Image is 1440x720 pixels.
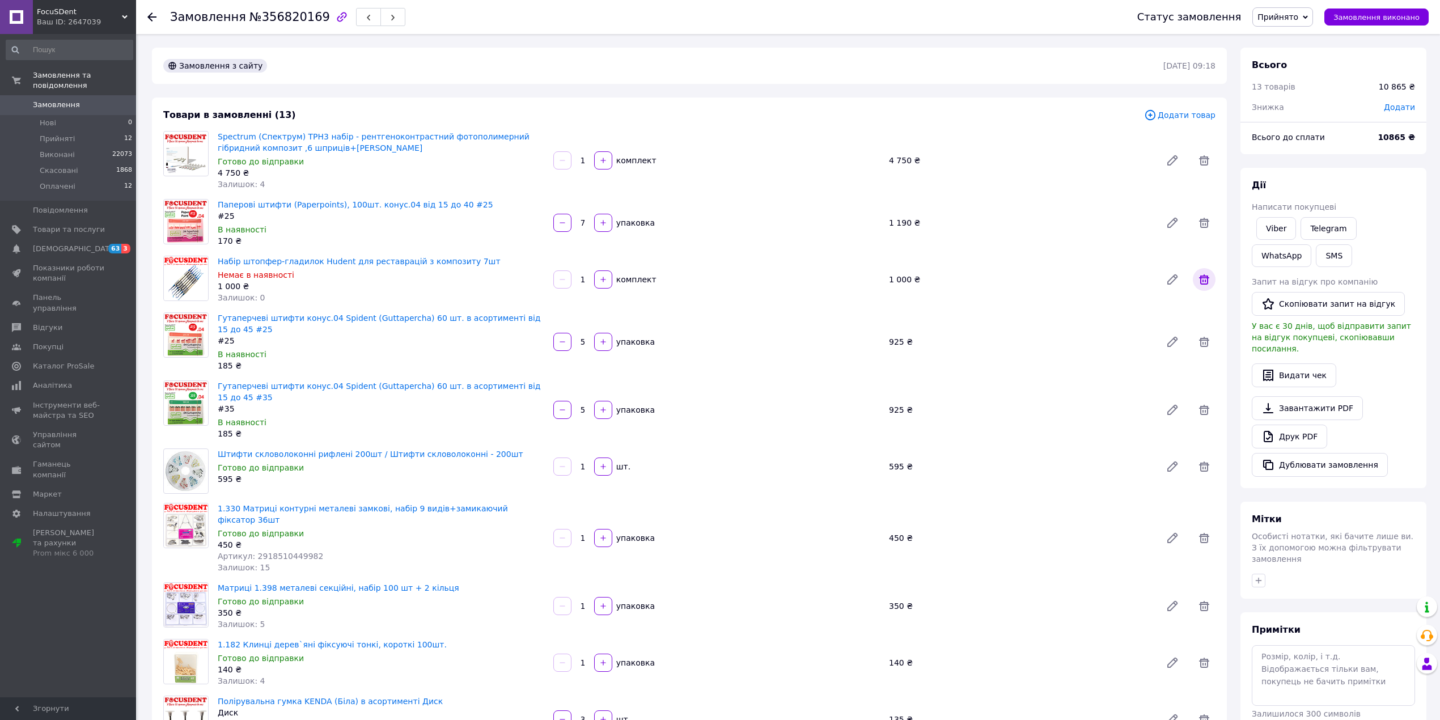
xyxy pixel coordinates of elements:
[33,528,105,559] span: [PERSON_NAME] та рахунки
[884,655,1157,671] div: 140 ₴
[1252,709,1361,718] span: Залишилося 300 символів
[218,210,544,222] div: #25
[1193,268,1215,291] span: Видалити
[40,150,75,160] span: Виконані
[613,532,656,544] div: упаковка
[249,10,330,24] span: №356820169
[1193,595,1215,617] span: Видалити
[613,336,656,348] div: упаковка
[124,134,132,144] span: 12
[218,504,508,524] a: 1.330 Матриці контурні металеві замкові, набір 9 видів+замикаючий фіксатор 36шт
[218,235,544,247] div: 170 ₴
[884,215,1157,231] div: 1 190 ₴
[1193,399,1215,421] span: Видалити
[613,155,658,166] div: комплект
[218,664,544,675] div: 140 ₴
[218,281,544,292] div: 1 000 ₴
[164,200,208,243] img: Паперові штифти (Paperpoints), 100шт. конус.04 від 15 до 40 #25
[218,382,540,402] a: Гутаперчеві штифти конус.04 Spident (Guttapercha) 60 шт. в асортименті від 15 до 45 #35
[1163,61,1215,70] time: [DATE] 09:18
[218,335,544,346] div: #25
[884,530,1157,546] div: 450 ₴
[33,323,62,333] span: Відгуки
[164,382,208,425] img: Гутаперчеві штифти конус.04 Spident (Guttapercha) 60 шт. в асортименті від 15 до 45 #35
[218,360,544,371] div: 185 ₴
[1161,399,1184,421] a: Редагувати
[124,181,132,192] span: 12
[33,205,88,215] span: Повідомлення
[1161,149,1184,172] a: Редагувати
[218,463,304,472] span: Готово до відправки
[164,639,208,684] img: 1.182 Клинці дерев`яні фіксуючі тонкі, короткі 100шт.
[218,607,544,619] div: 350 ₴
[218,270,294,279] span: Немає в наявності
[218,418,266,427] span: В наявності
[40,134,75,144] span: Прийняті
[1378,133,1415,142] b: 10865 ₴
[1333,13,1420,22] span: Замовлення виконано
[33,225,105,235] span: Товари та послуги
[218,403,544,414] div: #35
[884,272,1157,287] div: 1 000 ₴
[1324,9,1429,26] button: Замовлення виконано
[1161,527,1184,549] a: Редагувати
[147,11,156,23] div: Повернутися назад
[884,153,1157,168] div: 4 750 ₴
[33,489,62,499] span: Маркет
[218,132,530,153] a: Spectrum (Спектрум) TPH3 набір - рентгеноконтрастний фотополимерний гібридний композит ,6 шприців...
[1252,321,1411,353] span: У вас є 30 днів, щоб відправити запит на відгук покупцеві, скопіювавши посилання.
[1316,244,1352,267] button: SMS
[1252,292,1405,316] button: Скопіювати запит на відгук
[218,583,459,592] a: Матриці 1.398 металеві секційні, набір 100 шт + 2 кільця
[218,552,323,561] span: Артикул: 2918510449982
[33,263,105,283] span: Показники роботи компанії
[40,181,75,192] span: Оплачені
[218,707,544,718] div: Диск
[1252,202,1336,211] span: Написати покупцеві
[218,563,270,572] span: Залишок: 15
[1193,455,1215,478] span: Видалити
[1252,60,1287,70] span: Всього
[1252,103,1284,112] span: Знижка
[218,597,304,606] span: Готово до відправки
[613,217,656,228] div: упаковка
[218,473,544,485] div: 595 ₴
[163,109,296,120] span: Товари в замовленні (13)
[1252,624,1301,635] span: Примітки
[218,314,540,334] a: Гутаперчеві штифти конус.04 Spident (Guttapercha) 60 шт. в асортименті від 15 до 45 #25
[1252,180,1266,190] span: Дії
[218,640,447,649] a: 1.182 Клинці дерев`яні фіксуючі тонкі, короткі 100шт.
[1193,331,1215,353] span: Видалити
[33,361,94,371] span: Каталог ProSale
[37,7,122,17] span: FocuSDent
[1252,453,1388,477] button: Дублювати замовлення
[1252,396,1363,420] a: Завантажити PDF
[33,430,105,450] span: Управління сайтом
[164,132,208,175] img: Spectrum (Спектрум) TPH3 набір - рентгеноконтрастний фотополимерний гібридний композит ,6 шприців...
[218,450,523,459] a: Штифти скловолоконні рифлені 200шт / Штифти скловолоконні - 200шт
[1379,81,1415,92] div: 10 865 ₴
[33,70,136,91] span: Замовлення та повідомлення
[218,257,501,266] a: Набір штопфер-гладилок Hudent для реставрацій з композиту 7шт
[1252,425,1327,448] a: Друк PDF
[1161,455,1184,478] a: Редагувати
[1252,363,1336,387] button: Видати чек
[1193,149,1215,172] span: Видалити
[164,256,208,300] img: Набір штопфер-гладилок Hudent для реставрацій з композиту 7шт
[112,150,132,160] span: 22073
[218,428,544,439] div: 185 ₴
[170,10,246,24] span: Замовлення
[1193,651,1215,674] span: Видалити
[613,600,656,612] div: упаковка
[33,380,72,391] span: Аналітика
[613,404,656,416] div: упаковка
[884,459,1157,475] div: 595 ₴
[33,293,105,313] span: Панель управління
[1144,109,1215,121] span: Додати товар
[884,334,1157,350] div: 925 ₴
[218,654,304,663] span: Готово до відправки
[1252,82,1295,91] span: 13 товарів
[33,400,105,421] span: Інструменти веб-майстра та SEO
[40,118,56,128] span: Нові
[1161,651,1184,674] a: Редагувати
